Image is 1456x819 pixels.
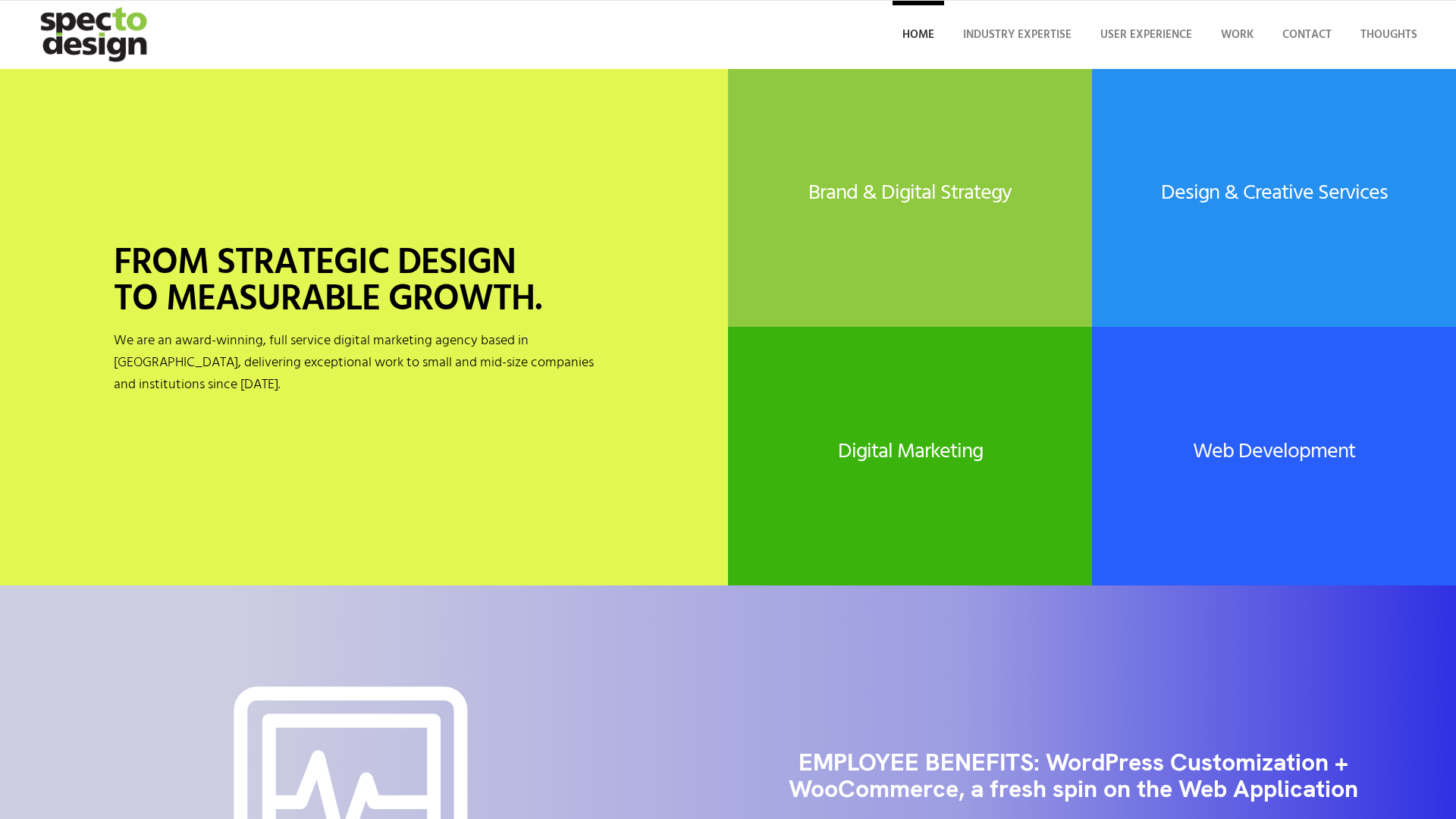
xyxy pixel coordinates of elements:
span: Industry Expertise [963,26,1072,44]
a: Home [893,1,944,69]
a: Contact [1272,1,1341,69]
span: Thoughts [1360,26,1417,44]
a: Industry Expertise [953,1,1081,69]
h2: Brand & Digital Strategy [728,182,1092,206]
h2: Design & Creative Services [1092,182,1456,206]
img: specto-logo-2020 [29,1,161,69]
h3: EMPLOYEE BENEFITS: WordPress Customization + WooCommerce, a fresh spin on the Web Application [728,749,1418,802]
h1: FROM STRATEGIC DESIGN TO MEASURABLE GROWTH. [114,246,614,318]
span: Contact [1282,26,1332,44]
p: We are an award-winning, full service digital marketing agency based in [GEOGRAPHIC_DATA], delive... [114,330,614,396]
span: Work [1221,26,1254,44]
a: Thoughts [1351,1,1427,69]
h2: Digital Marketing [728,441,1092,464]
span: User Experience [1100,26,1192,44]
a: User Experience [1090,1,1202,69]
a: Work [1211,1,1263,69]
span: Home [902,26,934,44]
a: Web Development [1193,435,1355,469]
